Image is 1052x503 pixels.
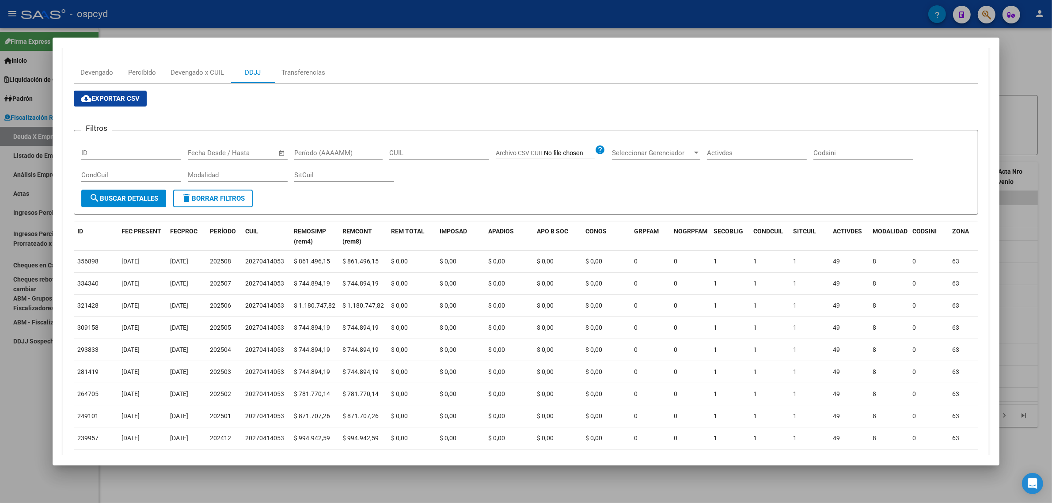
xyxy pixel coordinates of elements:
[74,91,147,107] button: Exportar CSV
[170,368,188,375] span: [DATE]
[245,68,261,77] div: DDJJ
[585,258,602,265] span: $ 0,00
[488,258,505,265] span: $ 0,00
[833,346,840,353] span: 49
[440,302,456,309] span: $ 0,00
[912,390,916,397] span: 0
[440,390,456,397] span: $ 0,00
[170,302,188,309] span: [DATE]
[294,228,326,245] span: REMOSIMP (rem4)
[391,368,408,375] span: $ 0,00
[833,390,840,397] span: 49
[77,228,83,235] span: ID
[833,324,840,331] span: 49
[634,346,638,353] span: 0
[753,258,757,265] span: 1
[122,302,140,309] span: [DATE]
[440,258,456,265] span: $ 0,00
[585,434,602,442] span: $ 0,00
[391,302,408,309] span: $ 0,00
[912,346,916,353] span: 0
[873,324,876,331] span: 8
[74,222,118,251] datatable-header-cell: ID
[128,68,156,77] div: Percibido
[339,222,387,251] datatable-header-cell: REMCONT (rem8)
[909,222,949,251] datatable-header-cell: CODSINI
[952,258,959,265] span: 63
[77,280,99,287] span: 334340
[170,228,197,235] span: FECPROC
[793,324,797,331] span: 1
[714,390,717,397] span: 1
[595,145,605,155] mat-icon: help
[77,324,99,331] span: 309158
[674,368,677,375] span: 0
[873,390,876,397] span: 8
[952,346,959,353] span: 63
[122,412,140,419] span: [DATE]
[753,390,757,397] span: 1
[245,256,284,267] div: 20270414053
[89,193,100,203] mat-icon: search
[245,345,284,355] div: 20270414053
[210,412,231,419] span: 202501
[170,434,188,442] span: [DATE]
[488,324,505,331] span: $ 0,00
[714,412,717,419] span: 1
[912,368,916,375] span: 0
[210,324,231,331] span: 202505
[188,149,224,157] input: Fecha inicio
[210,346,231,353] span: 202504
[342,324,379,331] span: $ 744.894,19
[342,280,379,287] span: $ 744.894,19
[833,228,862,235] span: ACTIVDES
[440,368,456,375] span: $ 0,00
[294,412,330,419] span: $ 871.707,26
[122,390,140,397] span: [DATE]
[122,346,140,353] span: [DATE]
[122,280,140,287] span: [DATE]
[634,434,638,442] span: 0
[440,434,456,442] span: $ 0,00
[585,280,602,287] span: $ 0,00
[294,390,330,397] span: $ 781.770,14
[634,390,638,397] span: 0
[612,149,692,157] span: Seleccionar Gerenciador
[281,68,325,77] div: Transferencias
[488,390,505,397] span: $ 0,00
[585,390,602,397] span: $ 0,00
[634,228,659,235] span: GRPFAM
[793,302,797,309] span: 1
[210,390,231,397] span: 202502
[952,302,959,309] span: 63
[912,258,916,265] span: 0
[674,228,707,235] span: NOGRPFAM
[232,149,274,157] input: Fecha fin
[952,280,959,287] span: 63
[585,324,602,331] span: $ 0,00
[77,302,99,309] span: 321428
[210,302,231,309] span: 202506
[585,368,602,375] span: $ 0,00
[391,434,408,442] span: $ 0,00
[674,302,677,309] span: 0
[210,434,231,442] span: 202412
[582,222,630,251] datatable-header-cell: CONOS
[391,280,408,287] span: $ 0,00
[342,302,384,309] span: $ 1.180.747,82
[440,412,456,419] span: $ 0,00
[674,390,677,397] span: 0
[714,302,717,309] span: 1
[245,411,284,421] div: 20270414053
[245,389,284,399] div: 20270414053
[342,346,379,353] span: $ 744.894,19
[245,323,284,333] div: 20270414053
[753,302,757,309] span: 1
[342,228,372,245] span: REMCONT (rem8)
[537,228,568,235] span: APO B SOC
[77,434,99,442] span: 239957
[674,434,677,442] span: 0
[391,390,408,397] span: $ 0,00
[488,434,505,442] span: $ 0,00
[81,123,112,133] h3: Filtros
